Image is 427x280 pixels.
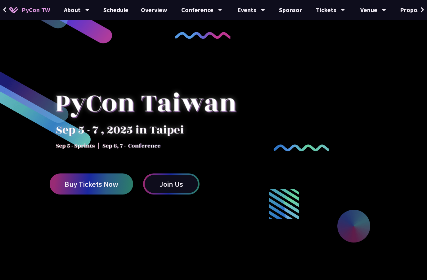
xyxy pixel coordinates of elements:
[65,180,118,188] span: Buy Tickets Now
[143,173,200,195] a: Join Us
[9,7,19,13] img: Home icon of PyCon TW 2025
[273,144,329,151] img: curly-2.e802c9f.png
[3,2,56,18] a: PyCon TW
[160,180,183,188] span: Join Us
[22,5,50,15] span: PyCon TW
[50,173,133,195] a: Buy Tickets Now
[175,32,231,39] img: curly-1.ebdbada.png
